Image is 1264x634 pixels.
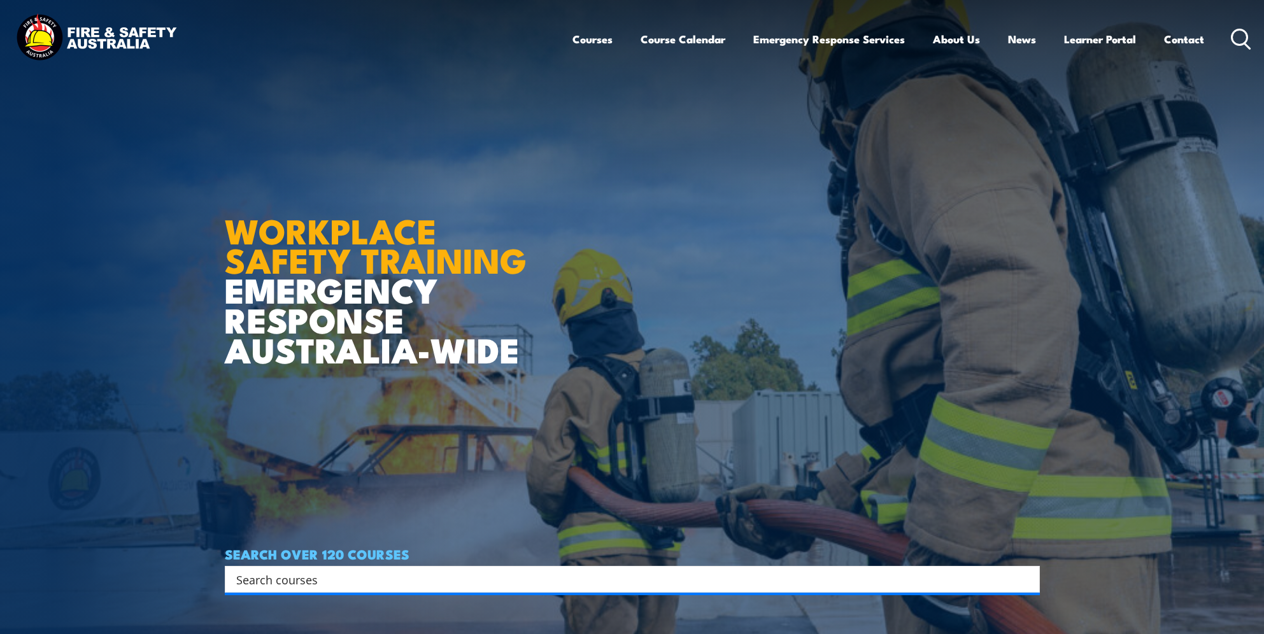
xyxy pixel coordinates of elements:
[1008,22,1036,56] a: News
[1164,22,1204,56] a: Contact
[753,22,905,56] a: Emergency Response Services
[239,570,1014,588] form: Search form
[1064,22,1136,56] a: Learner Portal
[225,203,527,286] strong: WORKPLACE SAFETY TRAINING
[641,22,725,56] a: Course Calendar
[225,183,536,364] h1: EMERGENCY RESPONSE AUSTRALIA-WIDE
[236,570,1012,589] input: Search input
[572,22,613,56] a: Courses
[933,22,980,56] a: About Us
[225,547,1040,561] h4: SEARCH OVER 120 COURSES
[1018,570,1035,588] button: Search magnifier button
